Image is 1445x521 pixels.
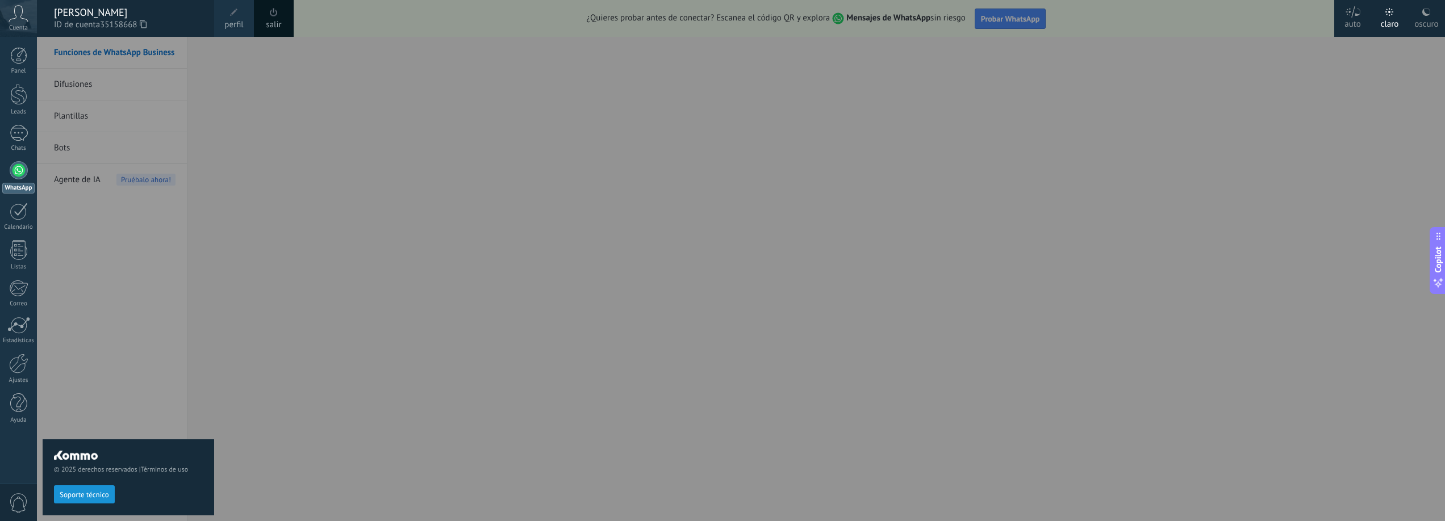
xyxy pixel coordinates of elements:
[54,485,115,503] button: Soporte técnico
[1433,247,1444,273] span: Copilot
[54,6,203,19] div: [PERSON_NAME]
[2,337,35,344] div: Estadísticas
[1381,7,1399,37] div: claro
[2,183,35,194] div: WhatsApp
[2,263,35,271] div: Listas
[54,490,115,498] a: Soporte técnico
[2,68,35,75] div: Panel
[224,19,243,31] span: perfil
[9,24,28,32] span: Cuenta
[2,417,35,424] div: Ayuda
[54,465,203,474] span: © 2025 derechos reservados |
[54,19,203,31] span: ID de cuenta
[2,224,35,231] div: Calendario
[1344,7,1361,37] div: auto
[2,377,35,384] div: Ajustes
[60,491,109,499] span: Soporte técnico
[141,465,188,474] a: Términos de uso
[100,19,147,31] span: 35158668
[2,145,35,152] div: Chats
[2,300,35,308] div: Correo
[2,108,35,116] div: Leads
[1414,7,1438,37] div: oscuro
[266,19,281,31] a: salir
